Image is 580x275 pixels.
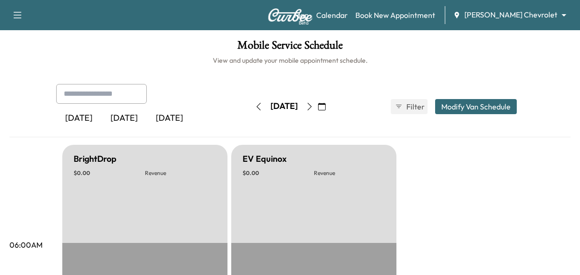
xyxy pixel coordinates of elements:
div: Beta [299,19,309,26]
div: [DATE] [147,108,192,129]
p: 06:00AM [9,239,42,250]
h5: BrightDrop [74,152,117,166]
a: Calendar [316,9,348,21]
span: Filter [406,101,423,112]
p: Revenue [314,169,385,177]
a: MapBeta [294,9,309,21]
h5: EV Equinox [243,152,286,166]
button: Modify Van Schedule [435,99,517,114]
span: [PERSON_NAME] Chevrolet [464,9,557,20]
img: Curbee Logo [268,8,313,22]
div: [DATE] [56,108,101,129]
button: Filter [391,99,428,114]
h1: Mobile Service Schedule [9,40,571,56]
div: [DATE] [270,100,298,112]
p: $ 0.00 [243,169,314,177]
p: Revenue [145,169,216,177]
div: [DATE] [101,108,147,129]
h6: View and update your mobile appointment schedule. [9,56,571,65]
p: $ 0.00 [74,169,145,177]
a: Book New Appointment [355,9,435,21]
